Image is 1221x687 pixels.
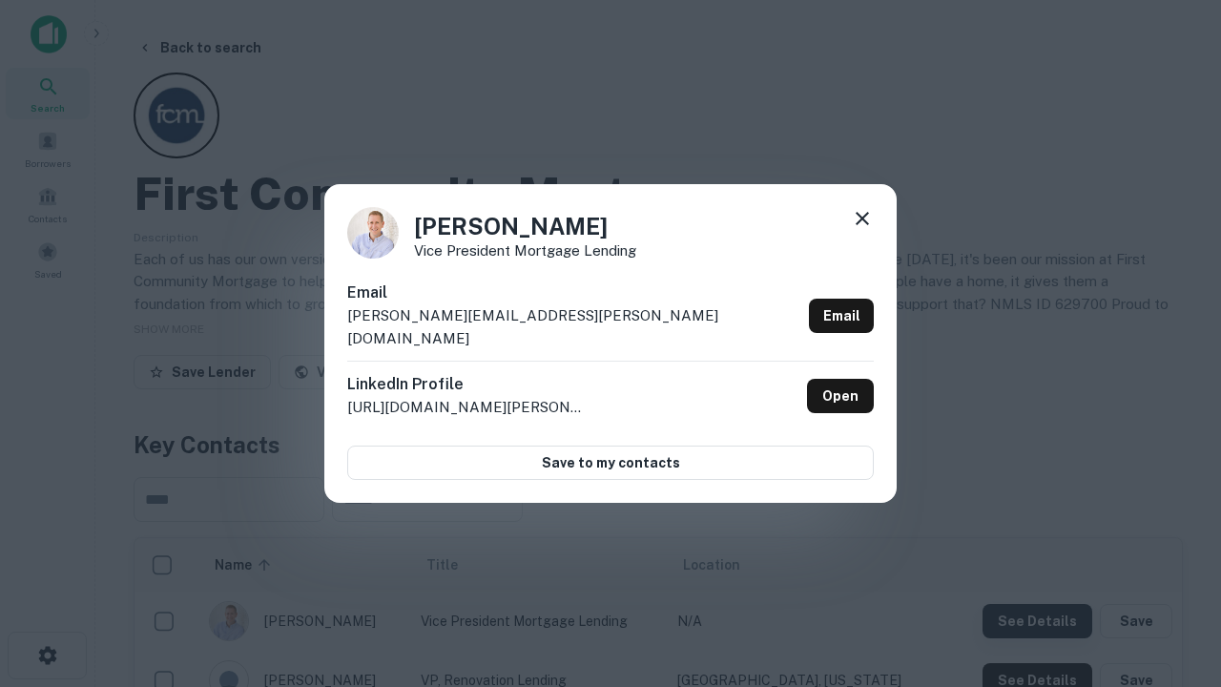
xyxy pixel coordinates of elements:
h6: Email [347,281,801,304]
a: Open [807,379,874,413]
img: 1520878720083 [347,207,399,259]
button: Save to my contacts [347,446,874,480]
p: [URL][DOMAIN_NAME][PERSON_NAME] [347,396,586,419]
p: [PERSON_NAME][EMAIL_ADDRESS][PERSON_NAME][DOMAIN_NAME] [347,304,801,349]
h6: LinkedIn Profile [347,373,586,396]
iframe: Chat Widget [1126,473,1221,565]
a: Email [809,299,874,333]
p: Vice President Mortgage Lending [414,243,636,258]
h4: [PERSON_NAME] [414,209,636,243]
